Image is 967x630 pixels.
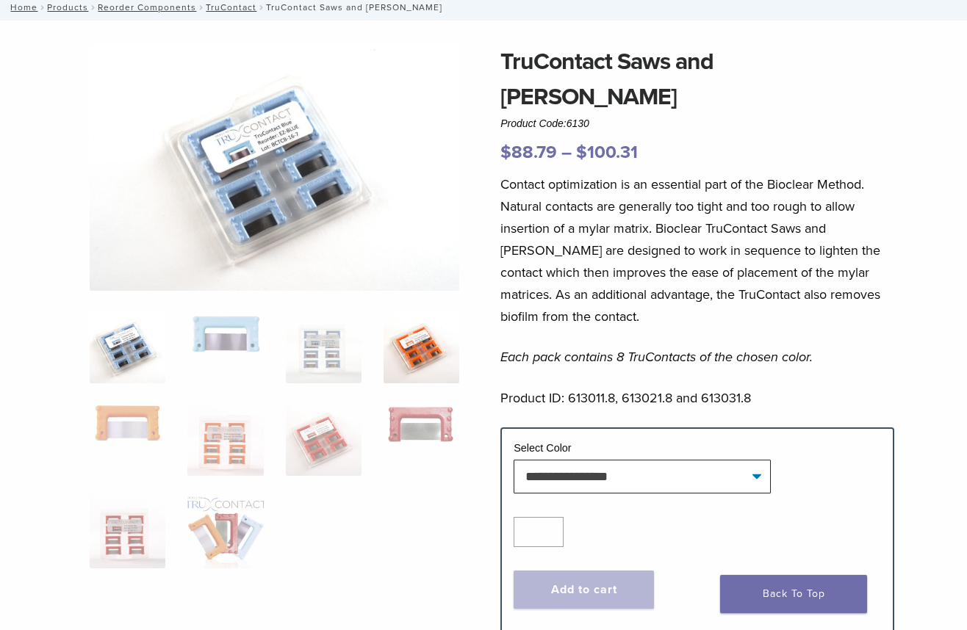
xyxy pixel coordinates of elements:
span: Product Code: [500,117,589,129]
img: TruContact Saws and Sanders - Image 7 [286,402,362,476]
span: / [196,4,206,11]
bdi: 88.79 [500,142,557,163]
img: TruContact Saws and Sanders - Image 5 [90,402,165,444]
span: $ [576,142,587,163]
span: / [88,4,98,11]
img: TruContact Saws and Sanders - Image 4 [384,310,459,383]
span: – [561,142,572,163]
img: TruContact Saws and Sanders - Image 2 [187,310,263,356]
p: Contact optimization is an essential part of the Bioclear Method. Natural contacts are generally ... [500,173,894,327]
img: TruContact Saws and Sanders - Image 9 [90,495,165,568]
span: / [37,4,47,11]
img: TruContact Saws and Sanders - Image 6 [187,402,263,476]
img: TruContact-Blue-2-324x324.jpg [90,310,165,383]
span: 6130 [567,117,589,129]
h1: TruContact Saws and [PERSON_NAME] [500,44,894,115]
img: TruContact Saws and Sanders - Image 8 [384,402,459,446]
button: Add to cart [514,571,654,609]
a: TruContact [206,2,256,12]
img: TruContact Saws and Sanders - Image 10 [187,495,263,568]
img: TruContact-Blue-2 [90,44,459,291]
bdi: 100.31 [576,142,638,163]
a: Products [47,2,88,12]
span: / [256,4,266,11]
p: Product ID: 613011.8, 613021.8 and 613031.8 [500,387,894,409]
span: $ [500,142,511,163]
a: Reorder Components [98,2,196,12]
em: Each pack contains 8 TruContacts of the chosen color. [500,349,813,365]
img: TruContact Saws and Sanders - Image 3 [286,310,362,383]
label: Select Color [514,442,571,454]
a: Back To Top [720,575,867,613]
a: Home [6,2,37,12]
